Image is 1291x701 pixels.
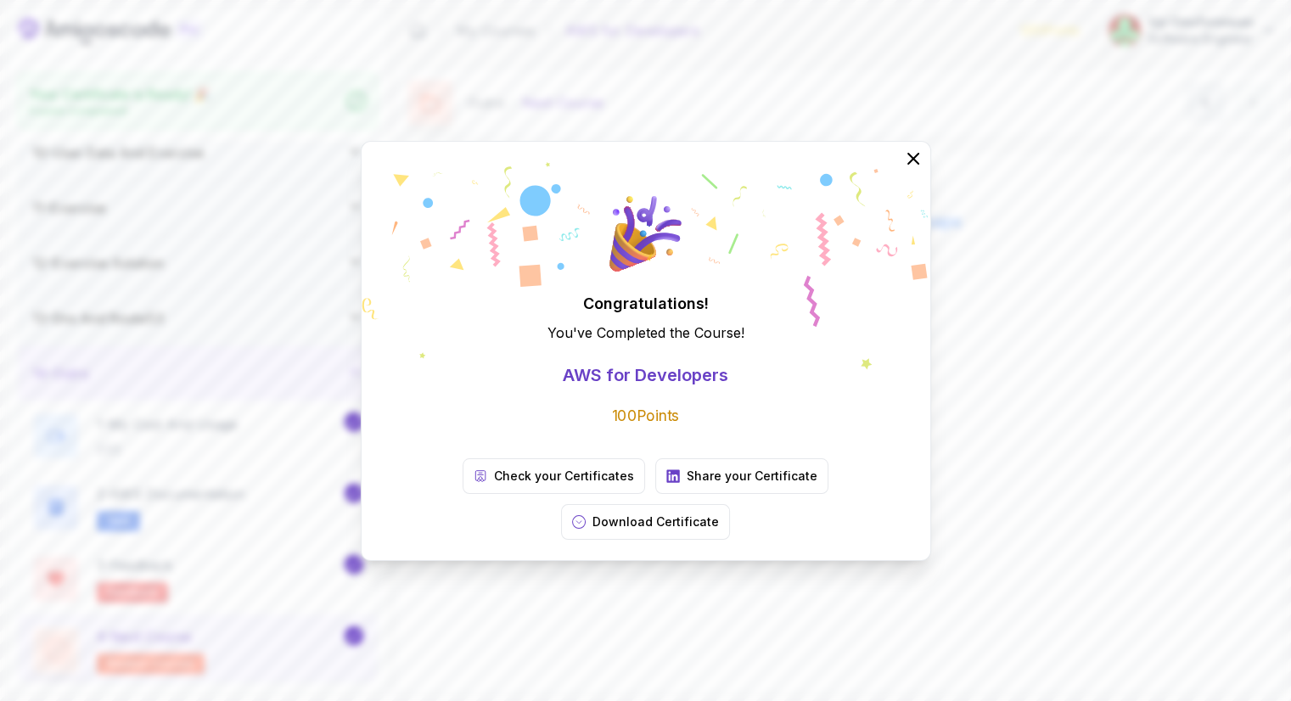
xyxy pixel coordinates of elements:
p: Share your Certificate [687,468,817,485]
a: Check your Certificates [463,458,645,494]
p: AWS for Developers [563,363,728,387]
a: Share your Certificate [655,458,828,494]
p: Download Certificate [592,513,719,530]
button: Download Certificate [561,504,730,540]
p: 100 Points [612,405,679,426]
p: Check your Certificates [494,468,634,485]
